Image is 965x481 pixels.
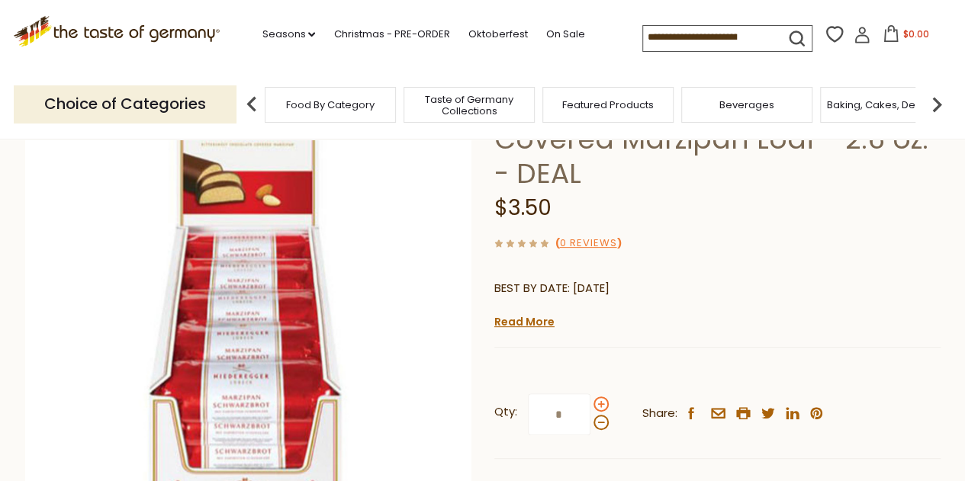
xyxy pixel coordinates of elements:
[494,279,941,298] p: BEST BY DATE: [DATE]
[562,99,654,111] a: Featured Products
[494,314,555,329] a: Read More
[262,26,315,43] a: Seasons
[559,236,616,252] a: 0 Reviews
[333,26,449,43] a: Christmas - PRE-ORDER
[922,89,952,120] img: next arrow
[236,89,267,120] img: previous arrow
[902,27,928,40] span: $0.00
[555,236,621,250] span: ( )
[642,404,677,423] span: Share:
[528,393,590,435] input: Qty:
[494,193,552,223] span: $3.50
[873,25,938,48] button: $0.00
[827,99,945,111] a: Baking, Cakes, Desserts
[719,99,774,111] a: Beverages
[545,26,584,43] a: On Sale
[494,402,517,422] strong: Qty:
[468,26,527,43] a: Oktoberfest
[286,99,375,111] a: Food By Category
[408,94,530,117] a: Taste of Germany Collections
[14,85,236,123] p: Choice of Categories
